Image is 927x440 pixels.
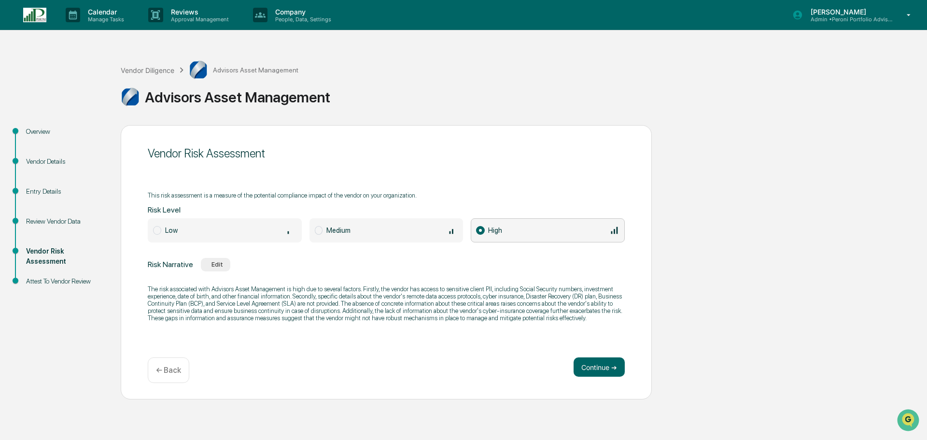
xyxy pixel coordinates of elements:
a: 🖐️Preclearance [6,194,66,211]
button: See all [150,105,176,117]
img: logo [23,8,46,22]
button: Start new chat [164,77,176,88]
iframe: Open customer support [896,408,922,434]
div: Overview [26,127,105,137]
span: [PERSON_NAME] [30,157,78,165]
div: 🖐️ [10,199,17,206]
p: The risk associated with Advisors Asset Management is high due to several factors. Firstly, the v... [148,285,625,322]
span: Low [165,226,178,234]
img: 8933085812038_c878075ebb4cc5468115_72.jpg [20,74,38,91]
div: We're available if you need us! [43,84,133,91]
div: Vendor Details [26,156,105,167]
div: Entry Details [26,186,105,197]
span: Data Lookup [19,216,61,226]
p: ← Back [156,366,181,375]
span: Attestations [80,198,120,207]
span: [PERSON_NAME] [30,131,78,139]
button: Continue ➔ [574,357,625,377]
a: 🗄️Attestations [66,194,124,211]
span: • [80,157,84,165]
span: [DATE] [85,157,105,165]
p: Approval Management [163,16,234,23]
div: Vendor Risk Assessment [26,246,105,267]
a: 🔎Data Lookup [6,212,65,229]
p: [PERSON_NAME] [803,8,893,16]
p: Reviews [163,8,234,16]
div: Advisors Asset Management [121,87,922,107]
img: 1746055101610-c473b297-6a78-478c-a979-82029cc54cd1 [10,74,27,91]
div: Risk Narrative [148,258,625,271]
div: 🗄️ [70,199,78,206]
span: • [80,131,84,139]
p: This risk assessment is a measure of the potential compliance impact of the vendor on your organi... [148,192,417,199]
p: Admin • Peroni Portfolio Advisors [803,16,893,23]
p: How can we help? [10,20,176,36]
div: 🔎 [10,217,17,225]
div: Risk Level [148,205,625,214]
div: Review Vendor Data [26,216,105,227]
p: Manage Tasks [80,16,129,23]
a: Powered byPylon [68,239,117,247]
img: Rachel Stanley [10,122,25,138]
img: Rachel Stanley [10,148,25,164]
span: Medium [326,226,351,234]
div: Start new chat [43,74,158,84]
p: People, Data, Settings [267,16,336,23]
p: Company [267,8,336,16]
p: Calendar [80,8,129,16]
div: Past conversations [10,107,65,115]
img: Vendor Logo [121,87,140,107]
span: High [488,226,502,234]
div: Vendor Diligence [121,66,174,74]
span: [DATE] [85,131,105,139]
img: Vendor Logo [189,60,208,80]
div: Attest To Vendor Review [26,276,105,286]
span: Preclearance [19,198,62,207]
span: Pylon [96,240,117,247]
div: Edit [208,261,223,268]
div: Vendor Risk Assessment [148,146,625,160]
div: Advisors Asset Management [189,60,298,80]
button: Edit [201,258,230,271]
